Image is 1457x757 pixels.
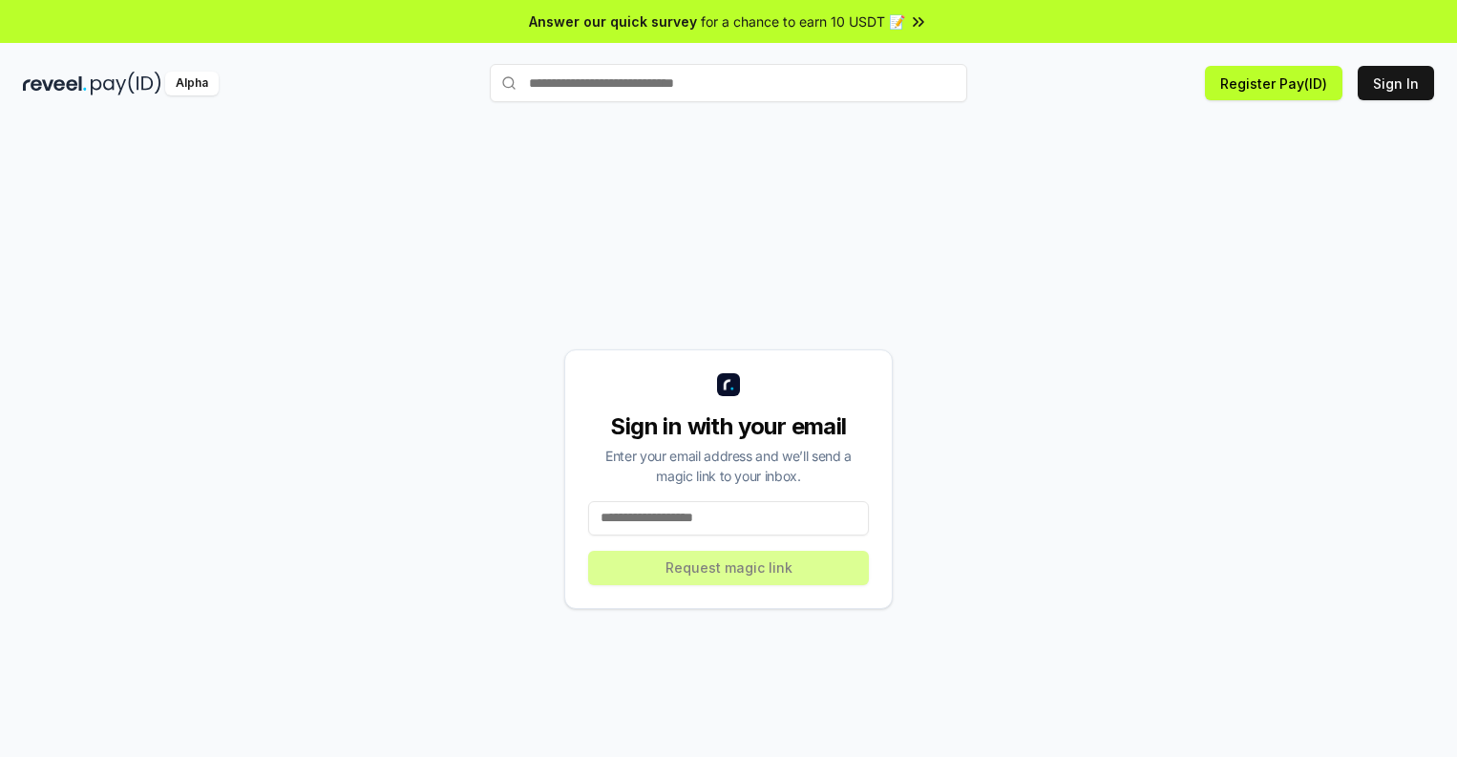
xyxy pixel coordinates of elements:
img: logo_small [717,373,740,396]
div: Sign in with your email [588,411,869,442]
div: Alpha [165,72,219,95]
button: Sign In [1358,66,1434,100]
img: pay_id [91,72,161,95]
img: reveel_dark [23,72,87,95]
span: for a chance to earn 10 USDT 📝 [701,11,905,32]
span: Answer our quick survey [529,11,697,32]
div: Enter your email address and we’ll send a magic link to your inbox. [588,446,869,486]
button: Register Pay(ID) [1205,66,1342,100]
